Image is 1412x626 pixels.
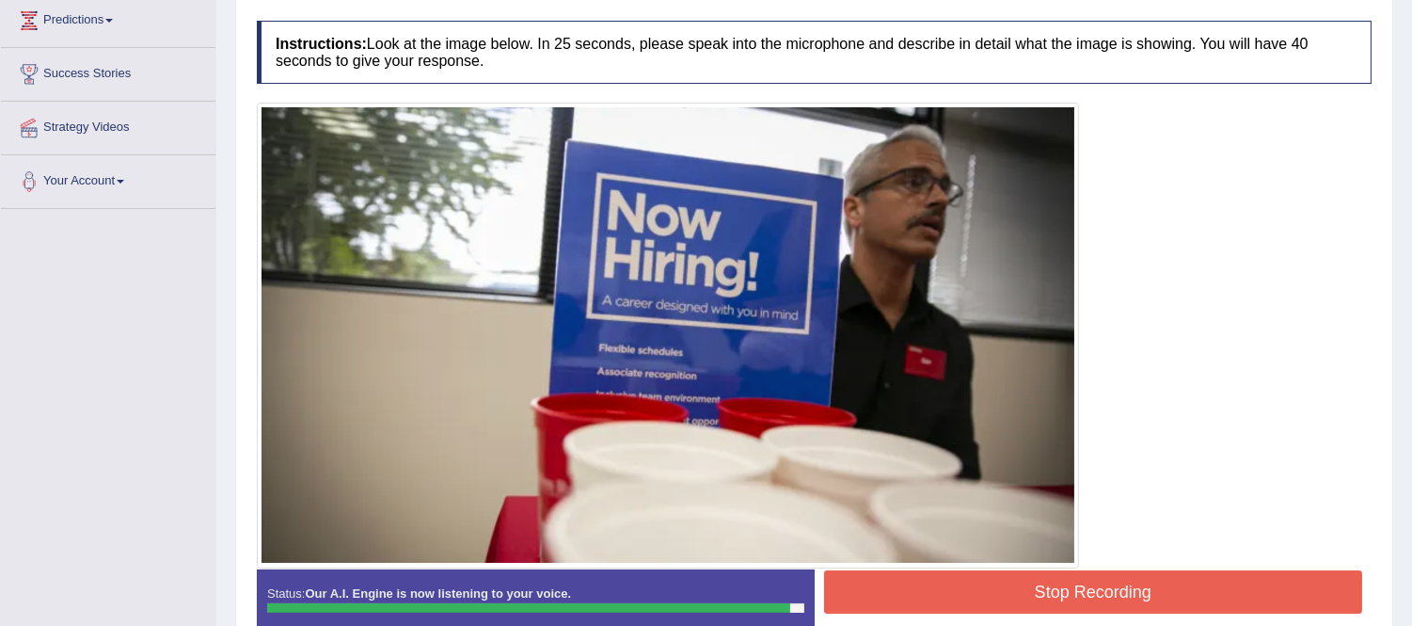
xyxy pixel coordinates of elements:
b: Instructions: [276,36,367,52]
a: Success Stories [1,48,215,95]
button: Stop Recording [824,570,1363,614]
strong: Our A.I. Engine is now listening to your voice. [305,586,571,601]
h4: Look at the image below. In 25 seconds, please speak into the microphone and describe in detail w... [257,21,1372,84]
a: Strategy Videos [1,102,215,149]
a: Your Account [1,155,215,202]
